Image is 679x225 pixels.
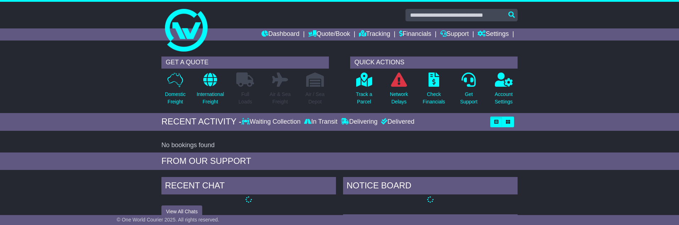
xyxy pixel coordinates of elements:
[117,217,219,223] span: © One World Courier 2025. All rights reserved.
[339,118,379,126] div: Delivering
[270,91,291,106] p: Air & Sea Freight
[399,28,431,41] a: Financials
[161,205,202,218] button: View All Chats
[440,28,469,41] a: Support
[161,141,518,149] div: No bookings found
[261,28,299,41] a: Dashboard
[305,91,325,106] p: Air / Sea Depot
[236,91,254,106] p: Full Loads
[390,91,408,106] p: Network Delays
[359,28,390,41] a: Tracking
[477,28,509,41] a: Settings
[355,72,372,109] a: Track aParcel
[197,91,224,106] p: International Freight
[390,72,408,109] a: NetworkDelays
[196,72,224,109] a: InternationalFreight
[356,91,372,106] p: Track a Parcel
[165,72,186,109] a: DomesticFreight
[460,72,478,109] a: GetSupport
[460,91,477,106] p: Get Support
[350,57,518,69] div: QUICK ACTIONS
[161,117,242,127] div: RECENT ACTIVITY -
[343,177,518,196] div: NOTICE BOARD
[495,72,513,109] a: AccountSettings
[161,177,336,196] div: RECENT CHAT
[379,118,414,126] div: Delivered
[308,28,350,41] a: Quote/Book
[495,91,513,106] p: Account Settings
[423,91,445,106] p: Check Financials
[242,118,302,126] div: Waiting Collection
[165,91,186,106] p: Domestic Freight
[161,57,329,69] div: GET A QUOTE
[302,118,339,126] div: In Transit
[423,72,446,109] a: CheckFinancials
[161,156,518,166] div: FROM OUR SUPPORT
